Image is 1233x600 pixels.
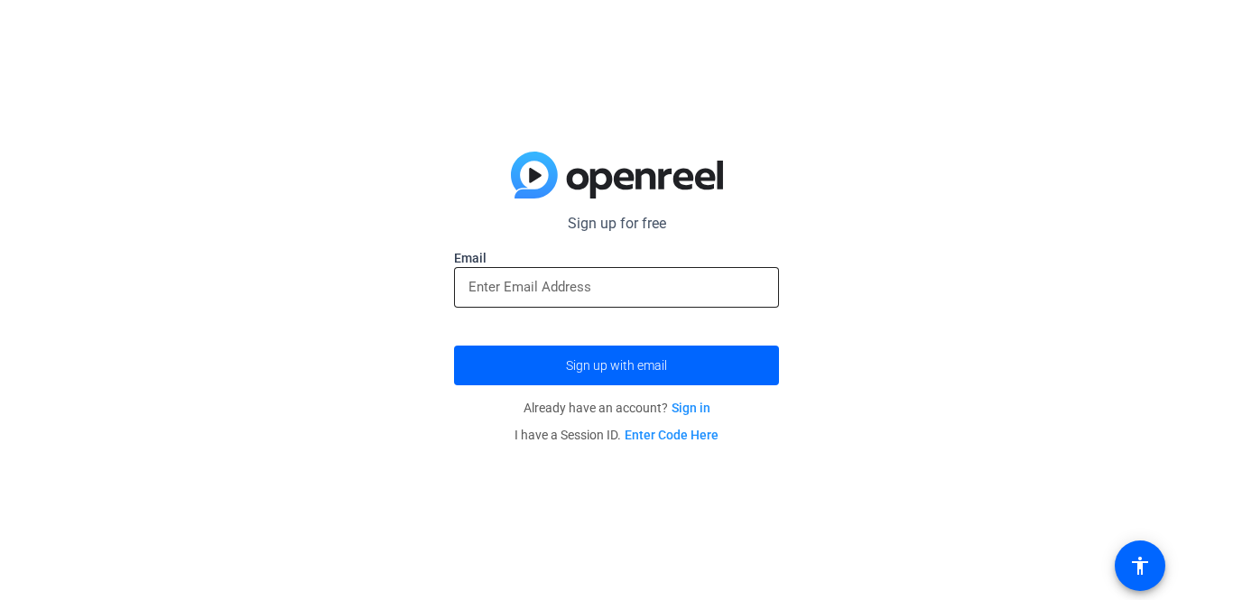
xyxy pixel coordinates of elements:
[672,401,710,415] a: Sign in
[511,152,723,198] img: blue-gradient.svg
[625,428,718,442] a: Enter Code Here
[454,213,779,235] p: Sign up for free
[1129,555,1151,577] mat-icon: accessibility
[454,249,779,267] label: Email
[454,346,779,385] button: Sign up with email
[468,276,765,298] input: Enter Email Address
[524,401,710,415] span: Already have an account?
[515,428,718,442] span: I have a Session ID.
